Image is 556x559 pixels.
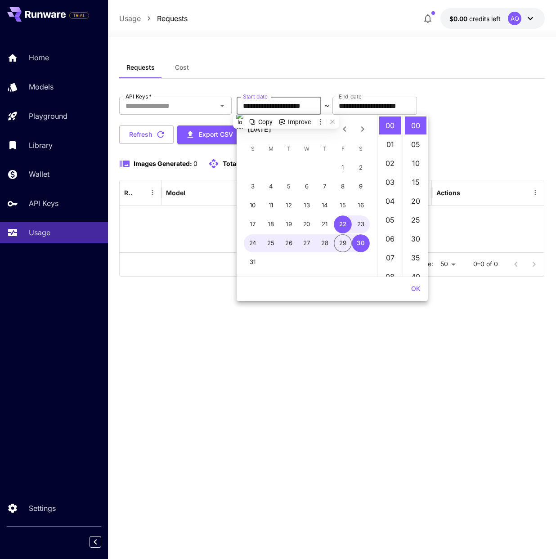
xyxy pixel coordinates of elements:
[379,268,401,286] li: 8 hours
[262,234,280,252] button: 25
[29,111,67,121] p: Playground
[124,189,133,197] div: Request
[317,140,333,158] span: Thursday
[324,100,329,111] p: ~
[379,249,401,267] li: 7 hours
[177,125,243,144] button: Export CSV
[405,135,426,153] li: 5 minutes
[146,186,159,199] button: Menu
[405,116,426,134] li: 0 minutes
[334,234,352,252] button: 29
[469,15,501,22] span: credits left
[339,93,361,100] label: End date
[440,8,545,29] button: $0.00AQ
[334,197,352,215] button: 15
[352,197,370,215] button: 16
[405,230,426,248] li: 30 minutes
[96,534,108,550] div: Collapse sidebar
[243,93,268,100] label: Start date
[244,215,262,233] button: 17
[157,13,188,24] p: Requests
[280,234,298,252] button: 26
[316,234,334,252] button: 28
[449,15,469,22] span: $0.00
[377,115,403,277] ul: Select hours
[473,259,498,268] p: 0–0 of 0
[379,211,401,229] li: 5 hours
[437,258,459,271] div: 50
[245,140,261,158] span: Sunday
[134,160,192,167] span: Images Generated:
[352,215,370,233] button: 23
[298,178,316,196] button: 6
[403,115,428,277] ul: Select minutes
[262,178,280,196] button: 4
[69,10,89,21] span: Add your payment card to enable full platform functionality.
[119,125,174,144] button: Refresh
[166,189,185,197] div: Model
[334,178,352,196] button: 8
[405,249,426,267] li: 35 minutes
[244,197,262,215] button: 10
[379,116,401,134] li: 0 hours
[216,99,229,112] button: Open
[70,12,89,19] span: TRIAL
[335,140,351,158] span: Friday
[244,253,262,271] button: 31
[126,63,155,72] span: Requests
[134,186,146,199] button: Sort
[405,192,426,210] li: 20 minutes
[298,234,316,252] button: 27
[316,178,334,196] button: 7
[334,215,352,233] button: 22
[298,197,316,215] button: 13
[29,169,49,179] p: Wallet
[353,140,369,158] span: Saturday
[29,52,49,63] p: Home
[352,178,370,196] button: 9
[247,124,271,134] div: [DATE]
[336,120,354,138] button: Previous month
[449,14,501,23] div: $0.00
[29,140,53,151] p: Library
[119,13,141,24] a: Usage
[352,159,370,177] button: 2
[186,186,199,199] button: Sort
[280,197,298,215] button: 12
[263,140,279,158] span: Monday
[379,192,401,210] li: 4 hours
[175,63,189,72] span: Cost
[405,154,426,172] li: 10 minutes
[405,211,426,229] li: 25 minutes
[90,536,101,548] button: Collapse sidebar
[352,234,370,252] button: 30
[405,173,426,191] li: 15 minutes
[508,12,521,25] div: AQ
[29,503,56,514] p: Settings
[316,197,334,215] button: 14
[405,268,426,286] li: 40 minutes
[408,281,424,297] button: OK
[316,215,334,233] button: 21
[379,154,401,172] li: 2 hours
[126,93,152,100] label: API Keys
[436,189,460,197] div: Actions
[298,215,316,233] button: 20
[280,178,298,196] button: 5
[280,215,298,233] button: 19
[223,160,281,167] span: Total API requests:
[262,197,280,215] button: 11
[29,227,50,238] p: Usage
[119,13,188,24] nav: breadcrumb
[29,81,54,92] p: Models
[29,198,58,209] p: API Keys
[334,159,352,177] button: 1
[193,160,197,167] span: 0
[379,135,401,153] li: 1 hours
[529,186,542,199] button: Menu
[379,230,401,248] li: 6 hours
[379,173,401,191] li: 3 hours
[281,140,297,158] span: Tuesday
[262,215,280,233] button: 18
[299,140,315,158] span: Wednesday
